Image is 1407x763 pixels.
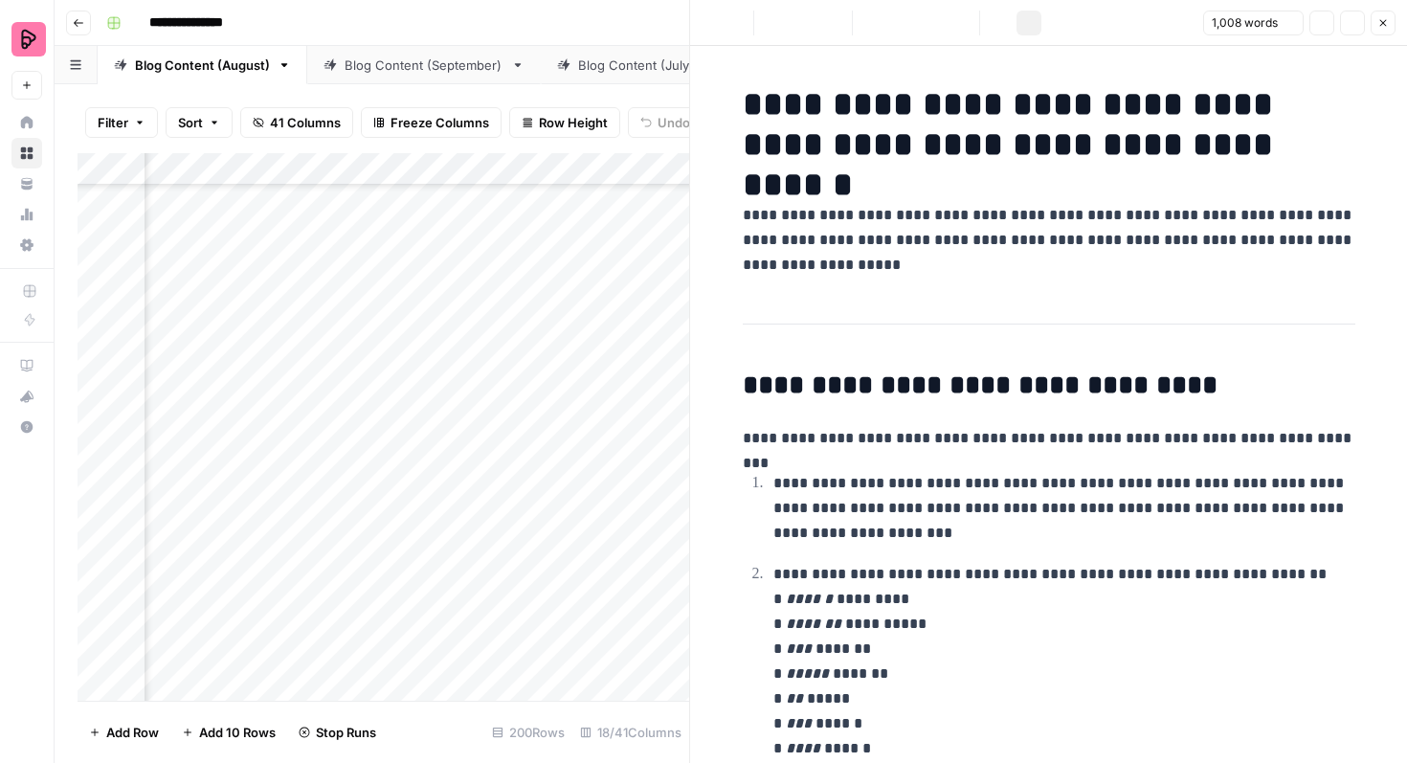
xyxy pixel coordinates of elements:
img: Preply Logo [11,22,46,56]
span: Add 10 Rows [199,723,276,742]
span: Add Row [106,723,159,742]
button: Help + Support [11,412,42,442]
a: Home [11,107,42,138]
span: Filter [98,113,128,132]
a: Browse [11,138,42,168]
a: Usage [11,199,42,230]
button: Sort [166,107,233,138]
button: 41 Columns [240,107,353,138]
span: 1,008 words [1212,14,1278,32]
button: Workspace: Preply [11,15,42,63]
button: Freeze Columns [361,107,502,138]
span: Row Height [539,113,608,132]
div: What's new? [12,382,41,411]
div: Blog Content (July) [578,56,696,75]
button: Undo [628,107,703,138]
button: Add Row [78,717,170,748]
span: Stop Runs [316,723,376,742]
span: Sort [178,113,203,132]
a: Blog Content (July) [541,46,733,84]
a: Settings [11,230,42,260]
button: 1,008 words [1203,11,1304,35]
a: AirOps Academy [11,350,42,381]
button: Stop Runs [287,717,388,748]
a: Blog Content (September) [307,46,541,84]
span: 41 Columns [270,113,341,132]
button: Filter [85,107,158,138]
button: Add 10 Rows [170,717,287,748]
span: Undo [658,113,690,132]
div: Blog Content (August) [135,56,270,75]
button: What's new? [11,381,42,412]
span: Freeze Columns [391,113,489,132]
div: 18/41 Columns [572,717,689,748]
div: Blog Content (September) [345,56,503,75]
button: Row Height [509,107,620,138]
div: 200 Rows [484,717,572,748]
a: Your Data [11,168,42,199]
a: Blog Content (August) [98,46,307,84]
